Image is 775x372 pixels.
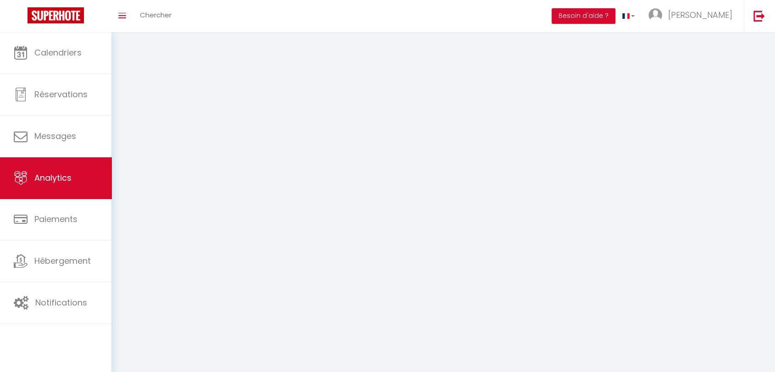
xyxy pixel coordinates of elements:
span: Analytics [34,172,72,183]
img: Super Booking [28,7,84,23]
img: logout [753,10,765,22]
span: Messages [34,130,76,142]
span: Réservations [34,89,88,100]
button: Besoin d'aide ? [552,8,615,24]
span: Hébergement [34,255,91,267]
span: Calendriers [34,47,82,58]
span: Notifications [35,297,87,308]
span: Chercher [140,10,172,20]
span: [PERSON_NAME] [668,9,732,21]
span: Paiements [34,213,77,225]
img: ... [648,8,662,22]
